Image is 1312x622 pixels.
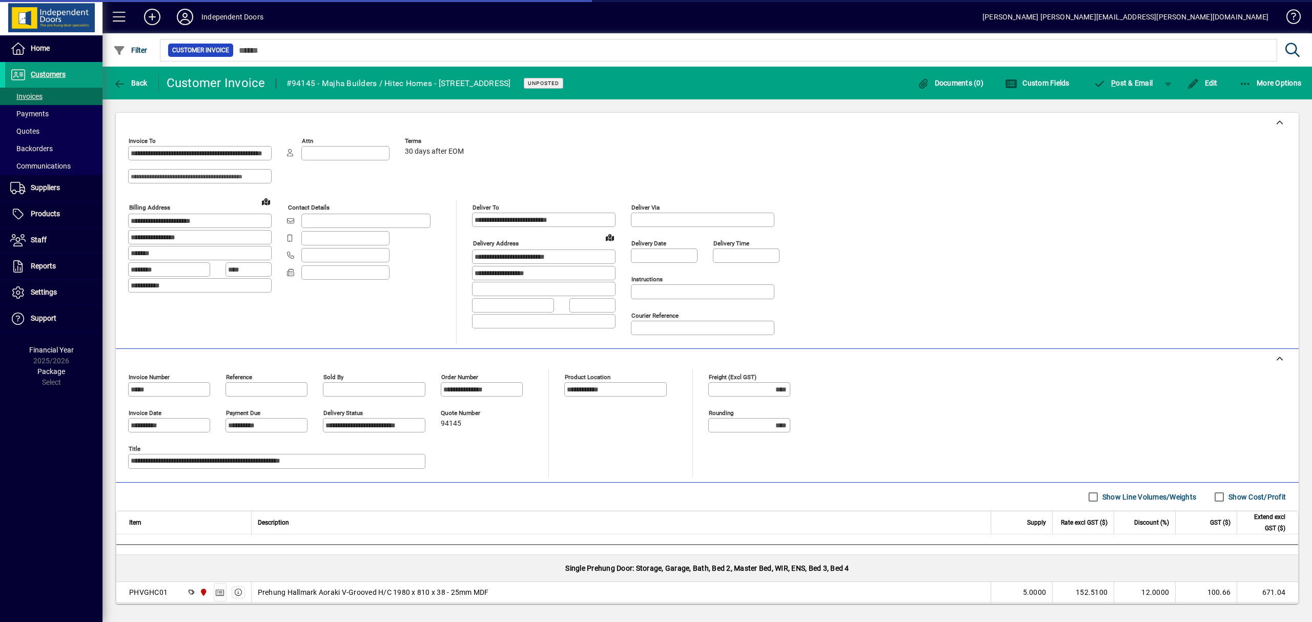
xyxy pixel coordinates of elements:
mat-label: Invoice To [129,137,156,144]
div: #94145 - Majha Builders / Hitec Homes - [STREET_ADDRESS] [286,75,511,92]
span: Quote number [441,410,502,417]
mat-label: Payment due [226,409,260,417]
span: Filter [113,46,148,54]
div: 152.5100 [1059,587,1108,597]
button: Back [111,74,150,92]
button: Profile [169,8,201,26]
span: 94145 [441,420,461,428]
span: Products [31,210,60,218]
span: 30 days after EOM [405,148,464,156]
mat-label: Courier Reference [631,312,679,319]
div: Customer Invoice [167,75,265,91]
mat-label: Delivery time [713,240,749,247]
mat-label: Deliver via [631,204,660,211]
span: Terms [405,138,466,144]
mat-label: Title [129,445,140,452]
td: 100.66 [1175,582,1237,603]
mat-label: Order number [441,374,478,381]
a: Knowledge Base [1279,2,1299,35]
app-page-header-button: Back [102,74,159,92]
span: ost & Email [1094,79,1153,87]
a: Backorders [5,140,102,157]
a: View on map [602,229,618,245]
button: Add [136,8,169,26]
a: Invoices [5,88,102,105]
span: Package [37,367,65,376]
a: Home [5,36,102,61]
mat-label: Invoice number [129,374,170,381]
a: Quotes [5,122,102,140]
button: Edit [1184,74,1220,92]
span: Edit [1187,79,1218,87]
span: Quotes [10,127,39,135]
span: Extend excl GST ($) [1243,511,1285,534]
a: Support [5,306,102,331]
span: Settings [31,288,57,296]
span: Unposted [528,80,559,87]
mat-label: Rounding [709,409,733,417]
a: Staff [5,227,102,253]
td: 12.0000 [1114,582,1175,603]
a: Settings [5,280,102,305]
span: P [1111,79,1116,87]
span: Item [129,517,141,528]
span: Staff [31,236,47,244]
a: Suppliers [5,175,102,201]
span: Supply [1027,517,1046,528]
span: Customers [31,70,66,78]
mat-label: Reference [226,374,252,381]
a: Communications [5,157,102,175]
span: Invoices [10,92,43,100]
a: Products [5,201,102,227]
mat-label: Sold by [323,374,343,381]
span: Description [258,517,289,528]
span: Rate excl GST ($) [1061,517,1108,528]
mat-label: Instructions [631,276,663,283]
span: 5.0000 [1023,587,1047,597]
a: View on map [258,193,274,210]
div: [PERSON_NAME] [PERSON_NAME][EMAIL_ADDRESS][PERSON_NAME][DOMAIN_NAME] [982,9,1268,25]
div: PHVGHC01 [129,587,168,597]
span: Documents (0) [917,79,983,87]
span: Discount (%) [1134,517,1169,528]
label: Show Cost/Profit [1226,492,1286,502]
span: Suppliers [31,183,60,192]
span: Reports [31,262,56,270]
a: Reports [5,254,102,279]
button: Documents (0) [914,74,986,92]
span: Communications [10,162,71,170]
span: Christchurch [197,587,209,598]
mat-label: Deliver To [473,204,499,211]
span: Customer Invoice [172,45,229,55]
a: Payments [5,105,102,122]
button: More Options [1237,74,1304,92]
mat-label: Attn [302,137,313,144]
span: Payments [10,110,49,118]
mat-label: Freight (excl GST) [709,374,756,381]
mat-label: Product location [565,374,610,381]
button: Custom Fields [1002,74,1072,92]
span: GST ($) [1210,517,1231,528]
span: Custom Fields [1005,79,1070,87]
span: Financial Year [29,346,74,354]
span: Back [113,79,148,87]
div: Independent Doors [201,9,263,25]
span: Home [31,44,50,52]
label: Show Line Volumes/Weights [1100,492,1196,502]
mat-label: Delivery date [631,240,666,247]
div: Single Prehung Door: Storage, Garage, Bath, Bed 2, Master Bed, WIR, ENS, Bed 3, Bed 4 [116,555,1298,582]
mat-label: Delivery status [323,409,363,417]
span: More Options [1239,79,1302,87]
button: Post & Email [1089,74,1158,92]
td: 671.04 [1237,582,1298,603]
span: Support [31,314,56,322]
span: Prehung Hallmark Aoraki V-Grooved H/C 1980 x 810 x 38 - 25mm MDF [258,587,489,597]
mat-label: Invoice date [129,409,161,417]
button: Filter [111,41,150,59]
span: Backorders [10,144,53,153]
